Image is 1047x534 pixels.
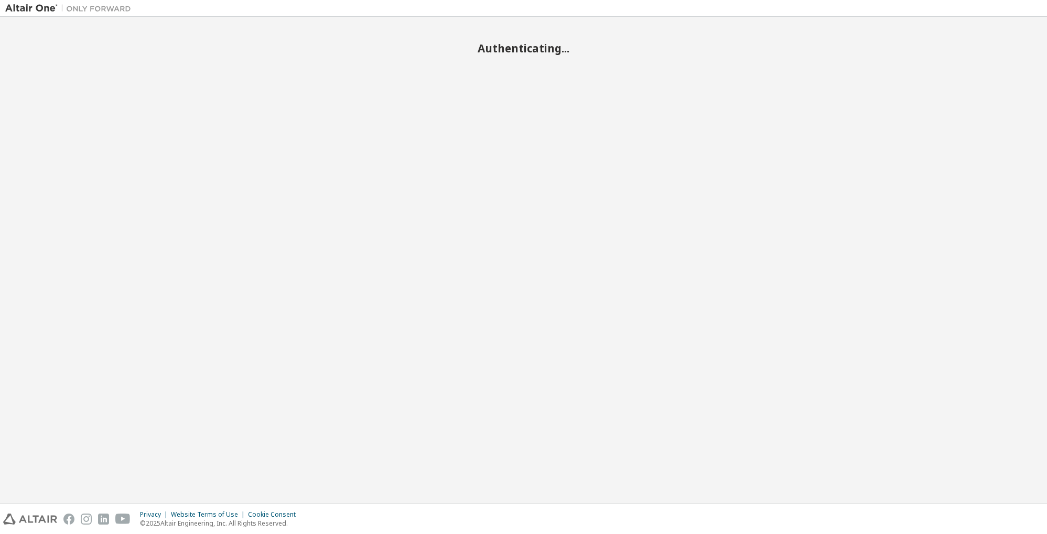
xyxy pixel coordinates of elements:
h2: Authenticating... [5,41,1042,55]
img: Altair One [5,3,136,14]
img: youtube.svg [115,514,131,525]
img: altair_logo.svg [3,514,57,525]
img: facebook.svg [63,514,74,525]
div: Privacy [140,510,171,519]
div: Cookie Consent [248,510,302,519]
img: linkedin.svg [98,514,109,525]
div: Website Terms of Use [171,510,248,519]
p: © 2025 Altair Engineering, Inc. All Rights Reserved. [140,519,302,528]
img: instagram.svg [81,514,92,525]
